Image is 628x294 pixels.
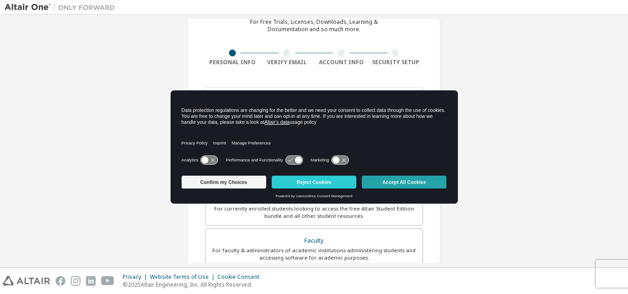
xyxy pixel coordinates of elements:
div: Privacy [123,273,150,281]
img: linkedin.svg [86,276,96,286]
img: facebook.svg [56,276,65,286]
img: instagram.svg [71,276,80,286]
div: Security Setup [369,59,423,66]
div: For currently enrolled students looking to access the free Altair Student Edition bundle and all ... [211,205,417,220]
img: Altair One [5,3,120,12]
div: Faculty [211,234,417,247]
div: Personal Info [205,59,260,66]
div: Website Terms of Use [150,273,217,281]
div: Account Info [314,59,369,66]
div: Verify Email [260,59,314,66]
div: For faculty & administrators of academic institutions administering students and accessing softwa... [211,247,417,261]
div: For Free Trials, Licenses, Downloads, Learning & Documentation and so much more. [250,18,378,33]
img: youtube.svg [101,276,114,286]
div: Cookie Consent [217,273,265,281]
img: altair_logo.svg [3,276,50,286]
p: © 2025 Altair Engineering, Inc. All Rights Reserved. [123,281,265,288]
